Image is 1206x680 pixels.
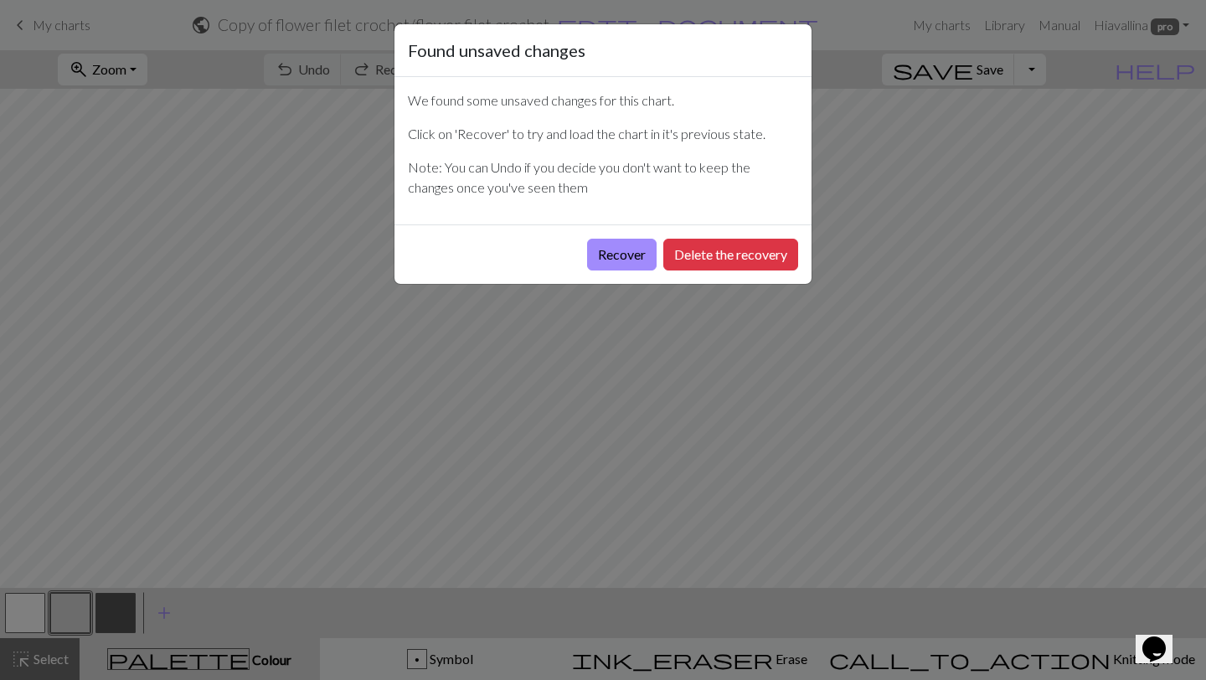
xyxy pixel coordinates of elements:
h5: Found unsaved changes [408,38,585,63]
iframe: chat widget [1136,613,1189,663]
button: Delete the recovery [663,239,798,270]
p: Note: You can Undo if you decide you don't want to keep the changes once you've seen them [408,157,798,198]
button: Recover [587,239,657,270]
p: Click on 'Recover' to try and load the chart in it's previous state. [408,124,798,144]
p: We found some unsaved changes for this chart. [408,90,798,111]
